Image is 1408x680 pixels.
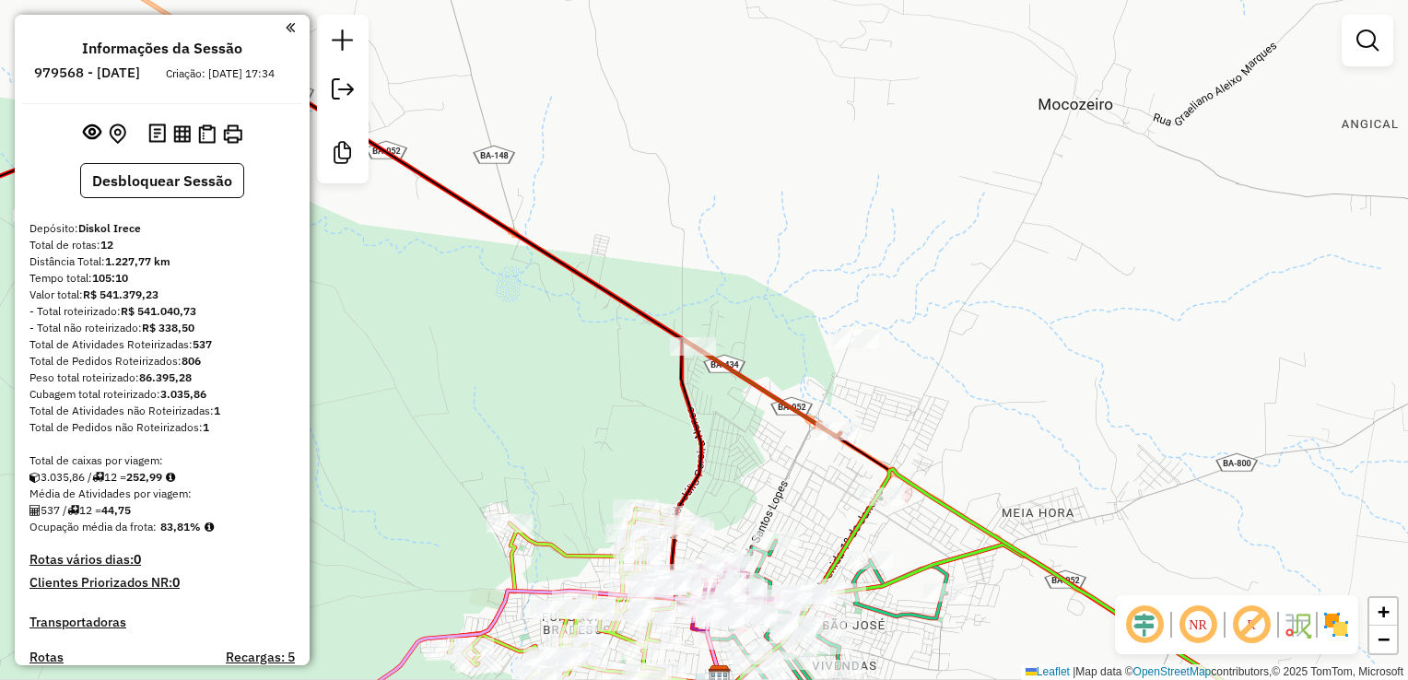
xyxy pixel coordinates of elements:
i: Total de rotas [67,505,79,516]
strong: R$ 541.379,23 [83,287,158,301]
a: Zoom in [1369,598,1397,626]
a: Exibir filtros [1349,22,1386,59]
a: Clique aqui para minimizar o painel [286,17,295,38]
button: Visualizar Romaneio [194,121,219,147]
div: Valor total: [29,287,295,303]
i: Total de Atividades [29,505,41,516]
div: Cubagem total roteirizado: [29,386,295,403]
div: Tempo total: [29,270,295,287]
a: Leaflet [1026,665,1070,678]
div: Total de rotas: [29,237,295,253]
div: Peso total roteirizado: [29,369,295,386]
span: − [1378,627,1390,651]
div: - Total não roteirizado: [29,320,295,336]
span: Ocupação média da frota: [29,520,157,533]
span: | [1073,665,1075,678]
i: Total de rotas [92,472,104,483]
a: Exportar sessão [324,71,361,112]
div: - Total roteirizado: [29,303,295,320]
strong: 1 [203,420,209,434]
div: Total de Atividades não Roteirizadas: [29,403,295,419]
strong: 44,75 [101,503,131,517]
span: Ocultar NR [1176,603,1220,647]
strong: 3.035,86 [160,387,206,401]
h4: Informações da Sessão [82,40,242,57]
h4: Transportadoras [29,615,295,630]
button: Imprimir Rotas [219,121,246,147]
h6: 979568 - [DATE] [34,64,140,81]
button: Centralizar mapa no depósito ou ponto de apoio [105,120,130,148]
img: Exibir/Ocultar setores [1321,610,1351,639]
strong: 537 [193,337,212,351]
div: Criação: [DATE] 17:34 [158,65,282,82]
strong: R$ 541.040,73 [121,304,196,318]
div: 537 / 12 = [29,502,295,519]
button: Visualizar relatório de Roteirização [170,121,194,146]
a: Nova sessão e pesquisa [324,22,361,64]
div: Total de Pedidos Roteirizados: [29,353,295,369]
div: Média de Atividades por viagem: [29,486,295,502]
img: Fluxo de ruas [1283,610,1312,639]
a: Criar modelo [324,135,361,176]
strong: 1.227,77 km [105,254,170,268]
button: Exibir sessão original [79,119,105,148]
span: + [1378,600,1390,623]
a: Rotas [29,650,64,665]
div: Map data © contributors,© 2025 TomTom, Microsoft [1021,664,1408,680]
strong: Diskol Irece [78,221,141,235]
strong: 1 [214,404,220,417]
i: Cubagem total roteirizado [29,472,41,483]
h4: Clientes Priorizados NR: [29,575,295,591]
strong: 105:10 [92,271,128,285]
button: Logs desbloquear sessão [145,120,170,148]
strong: 12 [100,238,113,252]
em: Média calculada utilizando a maior ocupação (%Peso ou %Cubagem) de cada rota da sessão. Rotas cro... [205,522,214,533]
strong: R$ 338,50 [142,321,194,334]
div: Total de Pedidos não Roteirizados: [29,419,295,436]
strong: 86.395,28 [139,370,192,384]
a: Zoom out [1369,626,1397,653]
a: OpenStreetMap [1133,665,1212,678]
strong: 0 [172,574,180,591]
div: Atividade não roteirizada - MARIA GLORIA DANTA [833,330,879,348]
div: Depósito: [29,220,295,237]
strong: 83,81% [160,520,201,533]
button: Desbloquear Sessão [80,163,244,198]
div: 3.035,86 / 12 = [29,469,295,486]
h4: Rotas vários dias: [29,552,295,568]
h4: Recargas: 5 [226,650,295,665]
i: Meta Caixas/viagem: 210,00 Diferença: 42,99 [166,472,175,483]
strong: 252,99 [126,470,162,484]
strong: 806 [182,354,201,368]
div: Distância Total: [29,253,295,270]
strong: 0 [134,551,141,568]
div: Total de Atividades Roteirizadas: [29,336,295,353]
span: Ocultar deslocamento [1122,603,1167,647]
span: Exibir rótulo [1229,603,1273,647]
div: Total de caixas por viagem: [29,452,295,469]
